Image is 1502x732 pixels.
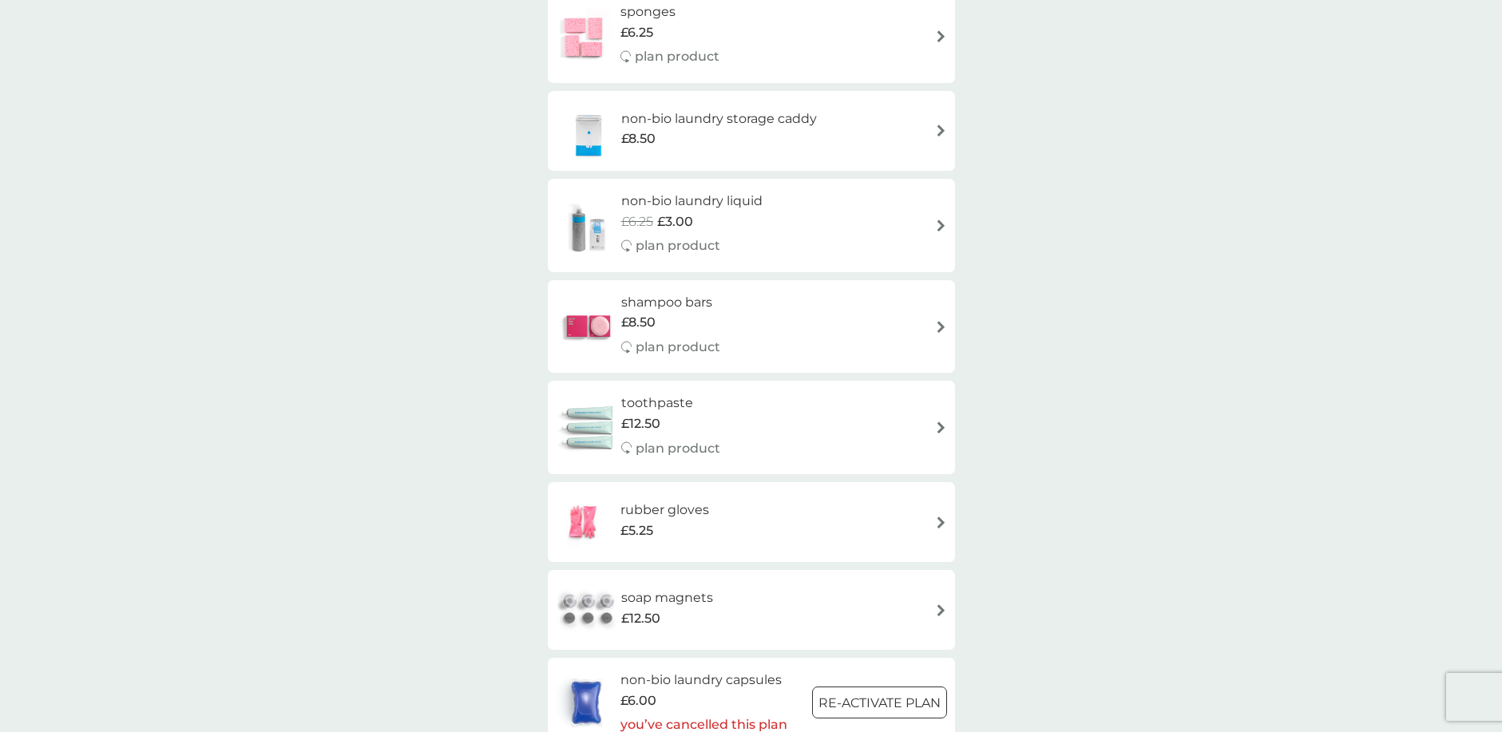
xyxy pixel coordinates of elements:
[935,516,947,528] img: arrow right
[935,220,947,231] img: arrow right
[818,693,941,714] p: Re-activate Plan
[812,686,947,718] button: Re-activate Plan
[621,413,660,434] span: £12.50
[556,675,616,730] img: non-bio laundry capsules
[620,520,653,541] span: £5.25
[636,438,720,459] p: plan product
[556,582,621,638] img: soap magnets
[621,191,763,212] h6: non-bio laundry liquid
[657,212,693,232] span: £3.00
[935,421,947,433] img: arrow right
[556,494,612,550] img: rubber gloves
[620,500,709,520] h6: rubber gloves
[620,2,719,22] h6: sponges
[621,109,817,129] h6: non-bio laundry storage caddy
[556,400,621,456] img: toothpaste
[621,588,713,608] h6: soap magnets
[621,393,720,413] h6: toothpaste
[635,46,719,67] p: plan product
[935,321,947,333] img: arrow right
[621,129,656,149] span: £8.50
[620,22,653,43] span: £6.25
[935,604,947,616] img: arrow right
[935,30,947,42] img: arrow right
[621,212,653,232] span: £6.25
[621,292,720,313] h6: shampoo bars
[620,670,787,690] h6: non-bio laundry capsules
[636,337,720,358] p: plan product
[556,9,612,65] img: sponges
[620,690,656,711] span: £6.00
[636,235,720,256] p: plan product
[556,103,621,159] img: non-bio laundry storage caddy
[621,312,656,333] span: £8.50
[556,299,621,354] img: shampoo bars
[935,125,947,137] img: arrow right
[621,608,660,629] span: £12.50
[556,197,621,253] img: non-bio laundry liquid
